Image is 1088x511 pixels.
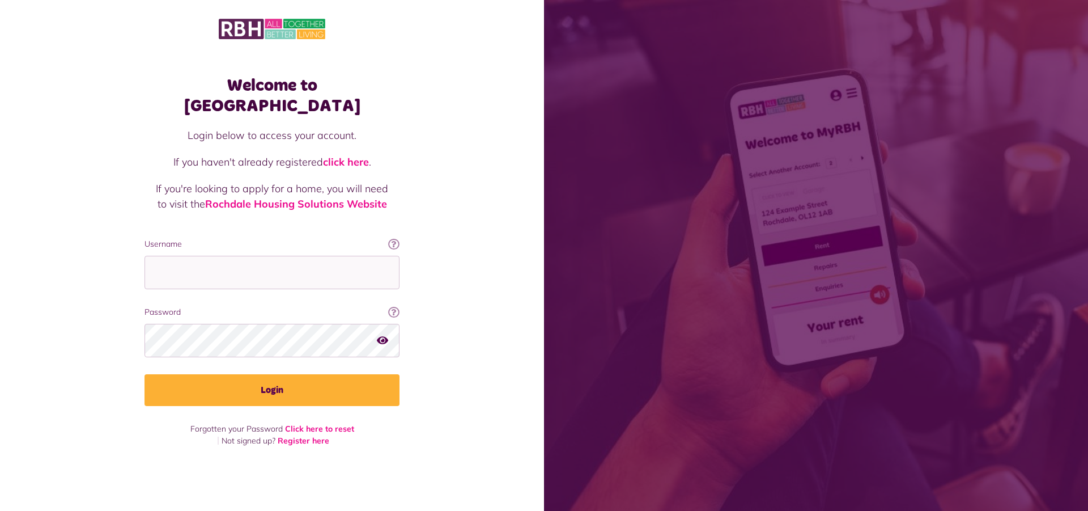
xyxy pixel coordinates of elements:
[144,238,399,250] label: Username
[190,424,283,434] span: Forgotten your Password
[222,436,275,446] span: Not signed up?
[156,154,388,170] p: If you haven't already registered .
[156,128,388,143] p: Login below to access your account.
[285,424,354,434] a: Click here to reset
[219,17,325,41] img: MyRBH
[144,75,399,116] h1: Welcome to [GEOGRAPHIC_DATA]
[205,197,387,210] a: Rochdale Housing Solutions Website
[278,436,329,446] a: Register here
[144,306,399,318] label: Password
[144,374,399,406] button: Login
[156,181,388,212] p: If you're looking to apply for a home, you will need to visit the
[323,155,369,168] a: click here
